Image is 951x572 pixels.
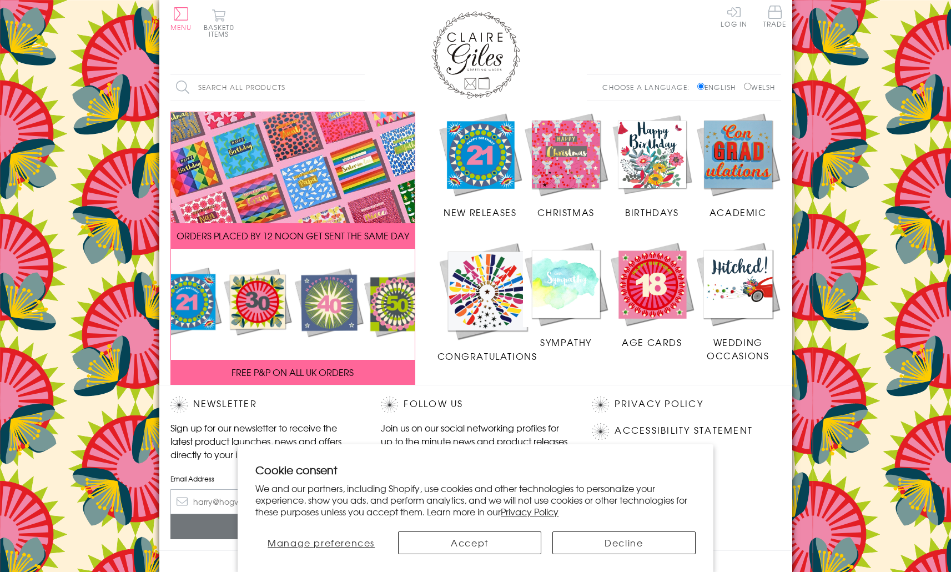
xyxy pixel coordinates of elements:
a: Privacy Policy [501,505,558,518]
p: Sign up for our newsletter to receive the latest product launches, news and offers directly to yo... [170,421,359,461]
input: Search [354,75,365,100]
a: Academic [695,112,781,219]
span: Congratulations [437,349,537,363]
a: Trade [763,6,787,29]
h2: Cookie consent [255,462,696,478]
span: Birthdays [625,205,678,219]
span: Manage preferences [268,536,375,549]
button: Manage preferences [255,531,387,554]
a: Wedding Occasions [695,241,781,362]
a: Accessibility Statement [615,423,753,438]
button: Decline [552,531,696,554]
span: Sympathy [540,335,592,349]
span: Christmas [537,205,594,219]
label: English [697,82,741,92]
a: Log In [721,6,747,27]
span: Age Cards [622,335,682,349]
a: Congratulations [437,241,537,363]
label: Welsh [744,82,776,92]
span: Trade [763,6,787,27]
button: Menu [170,7,192,31]
label: Email Address [170,474,359,484]
p: Join us on our social networking profiles for up to the minute news and product releases the mome... [381,421,570,461]
span: Menu [170,22,192,32]
input: Subscribe [170,514,359,539]
a: New Releases [437,112,524,219]
a: Privacy Policy [615,397,703,412]
img: Claire Giles Greetings Cards [431,11,520,99]
p: Choose a language: [602,82,695,92]
span: 0 items [209,22,234,39]
h2: Follow Us [381,397,570,413]
a: Birthdays [609,112,695,219]
a: Sympathy [523,241,609,349]
h2: Newsletter [170,397,359,413]
span: Wedding Occasions [707,335,769,362]
span: FREE P&P ON ALL UK ORDERS [232,365,354,379]
a: Age Cards [609,241,695,349]
input: harry@hogwarts.edu [170,489,359,514]
p: We and our partners, including Shopify, use cookies and other technologies to personalize your ex... [255,483,696,517]
input: Welsh [744,83,751,90]
input: Search all products [170,75,365,100]
a: Christmas [523,112,609,219]
span: ORDERS PLACED BY 12 NOON GET SENT THE SAME DAY [177,229,409,242]
button: Accept [398,531,541,554]
span: Academic [710,205,767,219]
button: Basket0 items [204,9,234,37]
input: English [697,83,705,90]
span: New Releases [444,205,516,219]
